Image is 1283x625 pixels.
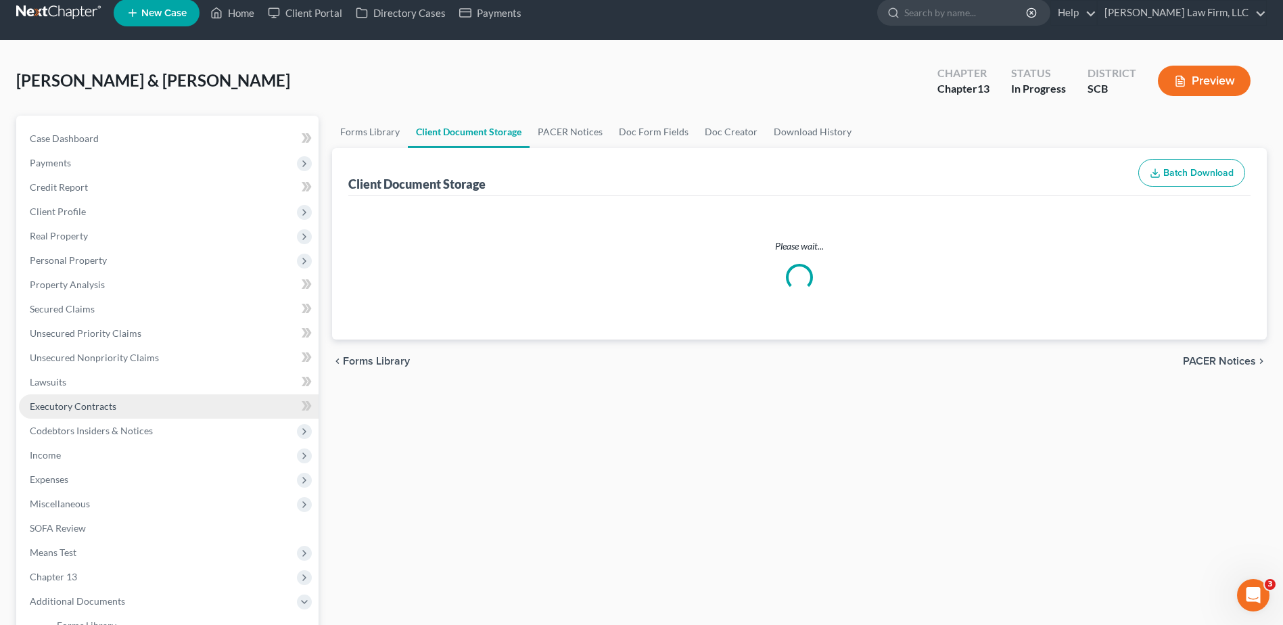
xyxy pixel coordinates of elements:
[1183,356,1256,367] span: PACER Notices
[332,356,343,367] i: chevron_left
[30,157,71,168] span: Payments
[30,473,68,485] span: Expenses
[611,116,697,148] a: Doc Form Fields
[30,133,99,144] span: Case Dashboard
[30,449,61,461] span: Income
[343,356,410,367] span: Forms Library
[30,571,77,582] span: Chapter 13
[1051,1,1096,25] a: Help
[30,400,116,412] span: Executory Contracts
[349,1,452,25] a: Directory Cases
[1088,81,1136,97] div: SCB
[19,516,319,540] a: SOFA Review
[1138,159,1245,187] button: Batch Download
[19,297,319,321] a: Secured Claims
[1237,579,1269,611] iframe: Intercom live chat
[30,498,90,509] span: Miscellaneous
[530,116,611,148] a: PACER Notices
[332,116,408,148] a: Forms Library
[351,239,1248,253] p: Please wait...
[30,279,105,290] span: Property Analysis
[30,425,153,436] span: Codebtors Insiders & Notices
[30,327,141,339] span: Unsecured Priority Claims
[1158,66,1251,96] button: Preview
[766,116,860,148] a: Download History
[204,1,261,25] a: Home
[937,81,989,97] div: Chapter
[19,273,319,297] a: Property Analysis
[1011,66,1066,81] div: Status
[30,522,86,534] span: SOFA Review
[697,116,766,148] a: Doc Creator
[1088,66,1136,81] div: District
[19,370,319,394] a: Lawsuits
[16,70,290,90] span: [PERSON_NAME] & [PERSON_NAME]
[141,8,187,18] span: New Case
[30,352,159,363] span: Unsecured Nonpriority Claims
[348,176,486,192] div: Client Document Storage
[30,595,125,607] span: Additional Documents
[19,394,319,419] a: Executory Contracts
[30,376,66,388] span: Lawsuits
[408,116,530,148] a: Client Document Storage
[30,254,107,266] span: Personal Property
[1163,167,1234,179] span: Batch Download
[19,126,319,151] a: Case Dashboard
[261,1,349,25] a: Client Portal
[19,175,319,200] a: Credit Report
[977,82,989,95] span: 13
[19,346,319,370] a: Unsecured Nonpriority Claims
[30,230,88,241] span: Real Property
[19,321,319,346] a: Unsecured Priority Claims
[1265,579,1276,590] span: 3
[30,181,88,193] span: Credit Report
[332,356,410,367] button: chevron_left Forms Library
[452,1,528,25] a: Payments
[30,547,76,558] span: Means Test
[1098,1,1266,25] a: [PERSON_NAME] Law Firm, LLC
[1183,356,1267,367] button: PACER Notices chevron_right
[30,206,86,217] span: Client Profile
[1256,356,1267,367] i: chevron_right
[1011,81,1066,97] div: In Progress
[30,303,95,315] span: Secured Claims
[937,66,989,81] div: Chapter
